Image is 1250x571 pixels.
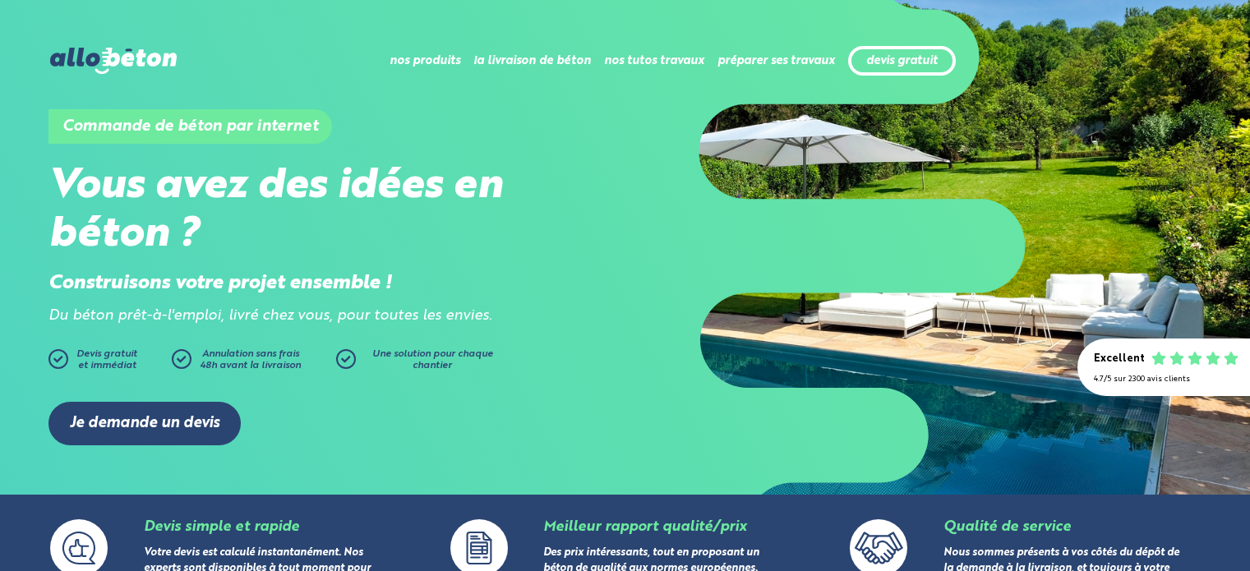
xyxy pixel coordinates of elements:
a: Devis gratuitet immédiat [48,349,164,377]
span: Annulation sans frais 48h avant la livraison [200,349,301,371]
span: Devis gratuit et immédiat [76,349,137,371]
a: Meilleur rapport qualité/prix [543,520,746,534]
a: Annulation sans frais48h avant la livraison [172,349,336,377]
a: devis gratuit [866,54,938,68]
a: Une solution pour chaque chantier [336,349,500,377]
li: la livraison de béton [473,41,591,81]
li: nos tutos travaux [604,41,704,81]
a: Devis simple et rapide [144,520,299,534]
img: allobéton [50,48,177,74]
h1: Commande de béton par internet [48,109,332,144]
div: Excellent [1094,353,1145,366]
li: préparer ses travaux [717,41,835,81]
div: 4.7/5 sur 2300 avis clients [1094,375,1234,384]
h2: Vous avez des idées en béton ? [48,163,625,260]
span: Une solution pour chaque chantier [372,349,493,371]
strong: Construisons votre projet ensemble ! [48,274,392,293]
a: Qualité de service [943,520,1071,534]
i: Du béton prêt-à-l'emploi, livré chez vous, pour toutes les envies. [48,309,492,323]
a: Je demande un devis [48,402,241,445]
li: nos produits [390,41,460,81]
